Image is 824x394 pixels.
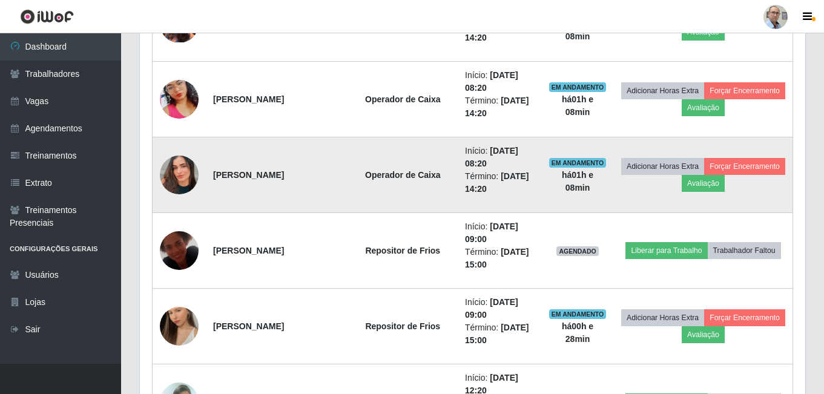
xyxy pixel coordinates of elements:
span: EM ANDAMENTO [549,158,607,168]
strong: há 01 h e 08 min [562,170,593,192]
strong: Repositor de Frios [365,321,440,331]
li: Início: [465,220,534,246]
strong: Operador de Caixa [365,170,441,180]
img: CoreUI Logo [20,9,74,24]
strong: [PERSON_NAME] [213,94,284,104]
strong: [PERSON_NAME] [213,170,284,180]
button: Adicionar Horas Extra [621,309,704,326]
button: Liberar para Trabalho [625,242,707,259]
span: EM ANDAMENTO [549,82,607,92]
strong: há 01 h e 08 min [562,94,593,117]
time: [DATE] 08:20 [465,70,518,93]
img: 1743039429439.jpeg [160,65,199,134]
li: Início: [465,69,534,94]
span: EM ANDAMENTO [549,309,607,319]
img: 1727350005850.jpeg [160,216,199,285]
li: Término: [465,94,534,120]
li: Término: [465,246,534,271]
time: [DATE] 09:00 [465,222,518,244]
span: AGENDADO [556,246,599,256]
button: Forçar Encerramento [704,82,785,99]
strong: [PERSON_NAME] [213,321,284,331]
strong: há 01 h e 08 min [562,19,593,41]
li: Término: [465,170,534,195]
strong: há 00 h e 28 min [562,321,593,344]
button: Avaliação [682,99,725,116]
strong: Repositor de Frios [365,246,440,255]
li: Término: [465,321,534,347]
button: Forçar Encerramento [704,158,785,175]
button: Avaliação [682,175,725,192]
button: Avaliação [682,326,725,343]
img: 1750801890236.jpeg [160,140,199,209]
time: [DATE] 08:20 [465,146,518,168]
button: Adicionar Horas Extra [621,82,704,99]
strong: Operador de Caixa [365,94,441,104]
button: Forçar Encerramento [704,309,785,326]
li: Início: [465,296,534,321]
time: [DATE] 09:00 [465,297,518,320]
strong: [PERSON_NAME] [213,246,284,255]
button: Trabalhador Faltou [708,242,781,259]
li: Início: [465,145,534,170]
img: 1726843686104.jpeg [160,292,199,361]
button: Adicionar Horas Extra [621,158,704,175]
